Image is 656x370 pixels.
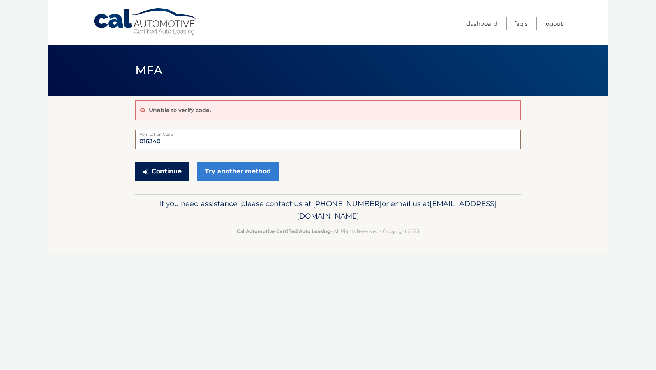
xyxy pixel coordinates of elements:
p: Unable to verify code. [149,107,211,114]
p: - All Rights Reserved - Copyright 2025 [140,227,516,235]
button: Continue [135,162,189,181]
span: [EMAIL_ADDRESS][DOMAIN_NAME] [297,199,497,221]
strong: Cal Automotive Certified Auto Leasing [237,228,330,234]
a: FAQ's [514,17,527,30]
span: [PHONE_NUMBER] [313,199,382,208]
span: MFA [135,63,162,77]
label: Verification Code [135,130,521,136]
p: If you need assistance, please contact us at: or email us at [140,197,516,222]
a: Logout [544,17,563,30]
a: Try another method [197,162,279,181]
input: Verification Code [135,130,521,149]
a: Cal Automotive [93,8,198,36]
a: Dashboard [466,17,497,30]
